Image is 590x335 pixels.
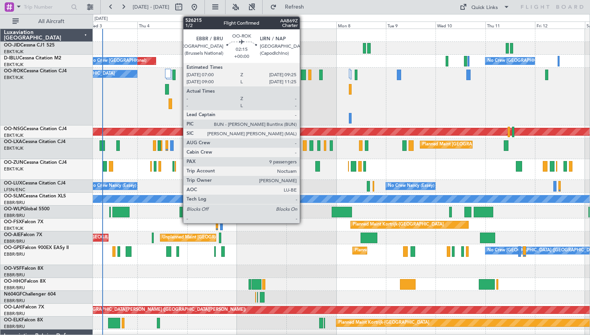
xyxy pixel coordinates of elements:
a: OO-HHOFalcon 8X [4,279,46,284]
div: Planned Maint [GEOGRAPHIC_DATA] ([GEOGRAPHIC_DATA] National) [422,139,563,150]
a: OO-NSGCessna Citation CJ4 [4,127,67,131]
span: D-IBLU [4,56,19,61]
a: OO-SLMCessna Citation XLS [4,194,66,199]
a: EBKT/KJK [4,75,23,81]
button: All Aircraft [9,15,85,28]
div: Thu 4 [137,21,187,29]
span: [DATE] - [DATE] [133,4,169,11]
div: Quick Links [471,4,498,12]
span: OO-SLM [4,194,23,199]
span: OO-JID [4,43,20,48]
a: OO-LAHFalcon 7X [4,305,44,310]
span: OO-ZUN [4,160,23,165]
span: OO-FSX [4,220,22,224]
a: OO-LXACessna Citation CJ4 [4,140,66,144]
span: OO-VSF [4,266,22,271]
a: OO-WLPGlobal 5500 [4,207,50,211]
div: Wed 10 [435,21,485,29]
div: Planned Maint Kortrijk-[GEOGRAPHIC_DATA] [338,317,429,329]
div: Thu 11 [485,21,535,29]
div: Tue 9 [386,21,435,29]
a: OO-ELKFalcon 8X [4,318,43,322]
span: OO-ELK [4,318,21,322]
span: OO-AIE [4,233,21,237]
span: OO-GPE [4,245,22,250]
a: OO-LUXCessna Citation CJ4 [4,181,66,186]
span: OO-HHO [4,279,24,284]
a: EBBR/BRU [4,298,25,304]
span: OO-ROK [4,69,23,73]
span: All Aircraft [20,19,82,24]
a: EBBR/BRU [4,200,25,206]
a: EBBR/BRU [4,285,25,291]
a: LFSN/ENC [4,187,25,193]
span: OO-LXA [4,140,22,144]
a: OO-ZUNCessna Citation CJ4 [4,160,67,165]
a: OO-GPEFalcon 900EX EASy II [4,245,69,250]
div: No Crew Nancy (Essey) [90,180,136,192]
div: Sun 7 [286,21,336,29]
a: OO-AIEFalcon 7X [4,233,42,237]
a: N604GFChallenger 604 [4,292,56,297]
span: OO-NSG [4,127,23,131]
a: EBKT/KJK [4,49,23,55]
a: EBKT/KJK [4,62,23,68]
a: EBBR/BRU [4,238,25,244]
span: N604GF [4,292,22,297]
a: EBKT/KJK [4,145,23,151]
div: Unplanned Maint [GEOGRAPHIC_DATA] ([GEOGRAPHIC_DATA] National) [162,232,309,244]
div: Fri 5 [187,21,237,29]
a: EBBR/BRU [4,213,25,219]
div: Planned Maint Kortrijk-[GEOGRAPHIC_DATA] [353,219,444,231]
a: EBBR/BRU [4,324,25,330]
span: OO-LAH [4,305,23,310]
div: Wed 3 [88,21,137,29]
button: Refresh [267,1,313,13]
button: Quick Links [456,1,514,13]
div: No Crew Nancy (Essey) [388,180,434,192]
span: OO-WLP [4,207,23,211]
input: Trip Number [24,1,69,13]
span: OO-LUX [4,181,22,186]
div: Sat 6 [237,21,286,29]
div: [DATE] [94,16,108,22]
div: Planned Maint [GEOGRAPHIC_DATA] ([GEOGRAPHIC_DATA] National) [355,245,496,256]
a: EBBR/BRU [4,251,25,257]
a: OO-FSXFalcon 7X [4,220,43,224]
a: EBKT/KJK [4,166,23,172]
a: EBBR/BRU [4,311,25,317]
a: EBKT/KJK [4,226,23,231]
a: EBKT/KJK [4,133,23,138]
div: Planned Maint [PERSON_NAME]-[GEOGRAPHIC_DATA][PERSON_NAME] ([GEOGRAPHIC_DATA][PERSON_NAME]) [15,304,246,316]
a: OO-JIDCessna CJ1 525 [4,43,55,48]
a: OO-ROKCessna Citation CJ4 [4,69,67,73]
div: Fri 12 [535,21,585,29]
a: D-IBLUCessna Citation M2 [4,56,61,61]
span: Refresh [278,4,311,10]
a: OO-VSFFalcon 8X [4,266,43,271]
div: Mon 8 [336,21,386,29]
a: EBBR/BRU [4,272,25,278]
